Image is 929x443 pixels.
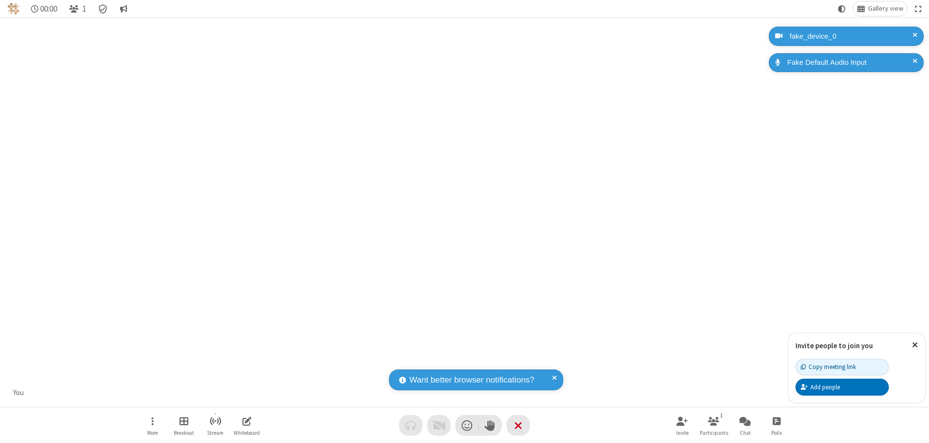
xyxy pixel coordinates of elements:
[795,359,889,375] button: Copy meeting link
[784,57,916,68] div: Fake Default Audio Input
[905,333,925,357] button: Close popover
[771,430,782,436] span: Polls
[201,412,230,439] button: Start streaming
[507,415,530,436] button: End or leave meeting
[801,362,856,371] div: Copy meeting link
[455,415,479,436] button: Send a reaction
[479,415,502,436] button: Raise hand
[834,1,850,16] button: Using system theme
[169,412,198,439] button: Manage Breakout Rooms
[762,412,791,439] button: Open poll
[668,412,697,439] button: Invite participants (⌘+Shift+I)
[94,1,112,16] div: Meeting details Encryption enabled
[399,415,422,436] button: Audio problem - check your Internet connection or call by phone
[740,430,751,436] span: Chat
[116,1,131,16] button: Conversation
[207,430,224,436] span: Stream
[718,411,726,420] div: 1
[427,415,450,436] button: Video
[731,412,760,439] button: Open chat
[409,374,534,386] span: Want better browser notifications?
[786,31,916,42] div: fake_device_0
[795,379,889,395] button: Add people
[232,412,261,439] button: Open shared whiteboard
[147,430,158,436] span: More
[853,1,907,16] button: Change layout
[27,1,61,16] div: Timer
[8,3,19,15] img: QA Selenium DO NOT DELETE OR CHANGE
[138,412,167,439] button: Open menu
[795,341,873,350] label: Invite people to join you
[82,4,86,14] span: 1
[234,430,260,436] span: Whiteboard
[699,412,728,439] button: Open participant list
[10,387,28,399] div: You
[911,1,926,16] button: Fullscreen
[700,430,728,436] span: Participants
[65,1,90,16] button: Open participant list
[868,5,903,13] span: Gallery view
[40,4,57,14] span: 00:00
[676,430,689,436] span: Invite
[174,430,194,436] span: Breakout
